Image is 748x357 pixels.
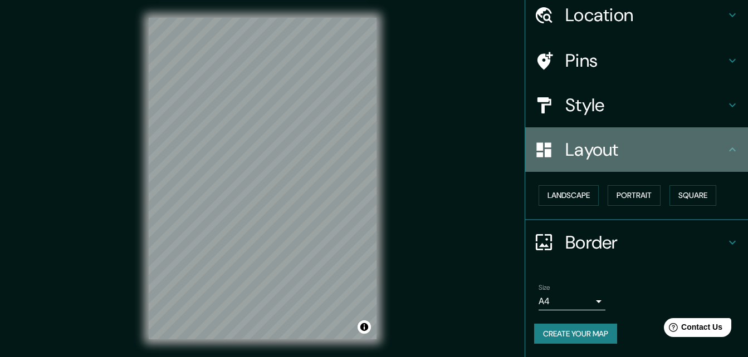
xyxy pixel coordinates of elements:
[565,138,726,161] h4: Layout
[525,38,748,83] div: Pins
[608,185,661,206] button: Portrait
[534,324,617,344] button: Create your map
[565,94,726,116] h4: Style
[669,185,716,206] button: Square
[358,320,371,334] button: Toggle attribution
[525,127,748,172] div: Layout
[539,185,599,206] button: Landscape
[565,4,726,26] h4: Location
[539,282,550,292] label: Size
[565,231,726,254] h4: Border
[565,49,726,72] h4: Pins
[539,292,605,310] div: A4
[649,314,736,345] iframe: Help widget launcher
[149,18,377,339] canvas: Map
[525,83,748,127] div: Style
[525,220,748,265] div: Border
